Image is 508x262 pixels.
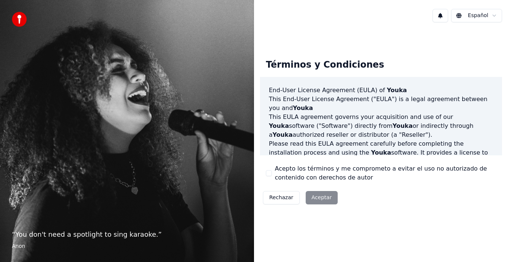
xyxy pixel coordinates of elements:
[260,53,390,77] div: Términos y Condiciones
[371,149,391,156] span: Youka
[387,87,407,94] span: Youka
[269,139,493,175] p: Please read this EULA agreement carefully before completing the installation process and using th...
[269,122,289,129] span: Youka
[269,95,493,113] p: This End-User License Agreement ("EULA") is a legal agreement between you and
[12,12,27,27] img: youka
[293,104,313,111] span: Youka
[269,86,493,95] h3: End-User License Agreement (EULA) of
[269,113,493,139] p: This EULA agreement governs your acquisition and use of our software ("Software") directly from o...
[273,131,293,138] span: Youka
[12,229,242,240] p: “ You don't need a spotlight to sing karaoke. ”
[275,164,496,182] label: Acepto los términos y me comprometo a evitar el uso no autorizado de contenido con derechos de autor
[393,122,413,129] span: Youka
[263,191,300,204] button: Rechazar
[12,243,242,250] footer: Anon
